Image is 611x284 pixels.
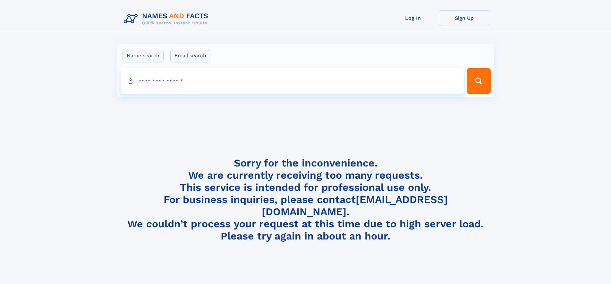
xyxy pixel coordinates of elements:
[121,157,490,242] h4: Sorry for the inconvenience. We are currently receiving too many requests. This service is intend...
[387,10,439,26] a: Log In
[121,68,464,94] input: search input
[170,49,210,62] label: Email search
[467,68,490,94] button: Search Button
[439,10,490,26] a: Sign Up
[123,49,164,62] label: Name search
[262,193,448,218] a: [EMAIL_ADDRESS][DOMAIN_NAME]
[121,10,214,28] img: Logo Names and Facts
